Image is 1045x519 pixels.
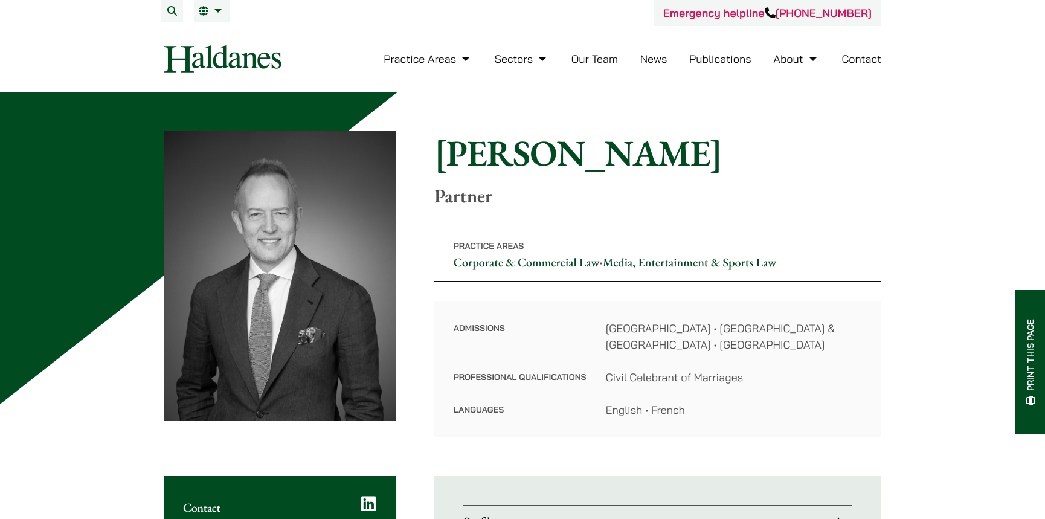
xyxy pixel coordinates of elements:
a: Corporate & Commercial Law [454,254,600,270]
dd: English • French [606,402,862,418]
a: Practice Areas [384,52,472,66]
span: Practice Areas [454,240,524,251]
a: LinkedIn [361,495,376,512]
a: News [640,52,667,66]
img: Logo of Haldanes [164,45,281,73]
a: Media, Entertainment & Sports Law [603,254,776,270]
dt: Admissions [454,320,587,369]
p: Partner [434,184,881,207]
p: • [434,227,881,282]
a: Publications [689,52,751,66]
h2: Contact [183,500,376,515]
a: Emergency helpline[PHONE_NUMBER] [663,6,872,20]
dt: Languages [454,402,587,418]
a: Contact [841,52,881,66]
a: Sectors [495,52,549,66]
a: EN [199,6,225,16]
h1: [PERSON_NAME] [434,131,881,175]
a: Our Team [571,52,618,66]
dt: Professional Qualifications [454,369,587,402]
dd: [GEOGRAPHIC_DATA] • [GEOGRAPHIC_DATA] & [GEOGRAPHIC_DATA] • [GEOGRAPHIC_DATA] [606,320,862,353]
a: About [773,52,819,66]
dd: Civil Celebrant of Marriages [606,369,862,385]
